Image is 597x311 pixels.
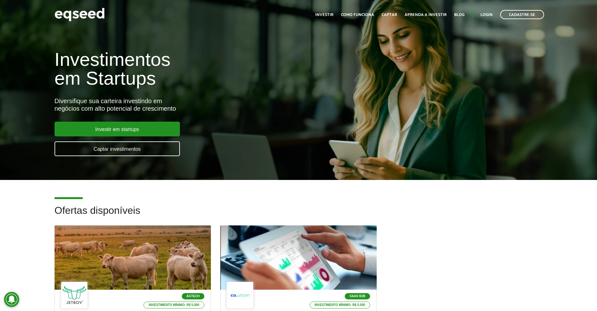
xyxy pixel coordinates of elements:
[55,97,344,112] div: Diversifique sua carteira investindo em negócios com alto potencial de crescimento
[55,205,543,225] h2: Ofertas disponíveis
[55,122,180,136] a: Investir em startups
[500,10,544,19] a: Cadastre-se
[345,293,370,299] p: SaaS B2B
[55,6,105,23] img: EqSeed
[55,141,180,156] a: Captar investimentos
[454,13,464,17] a: Blog
[310,302,370,308] p: Investimento mínimo: R$ 5.000
[480,13,493,17] a: Login
[405,13,447,17] a: Aprenda a investir
[144,302,204,308] p: Investimento mínimo: R$ 5.000
[341,13,374,17] a: Como funciona
[55,50,344,88] h1: Investimentos em Startups
[315,13,333,17] a: Investir
[382,13,397,17] a: Captar
[182,293,204,299] p: Agtech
